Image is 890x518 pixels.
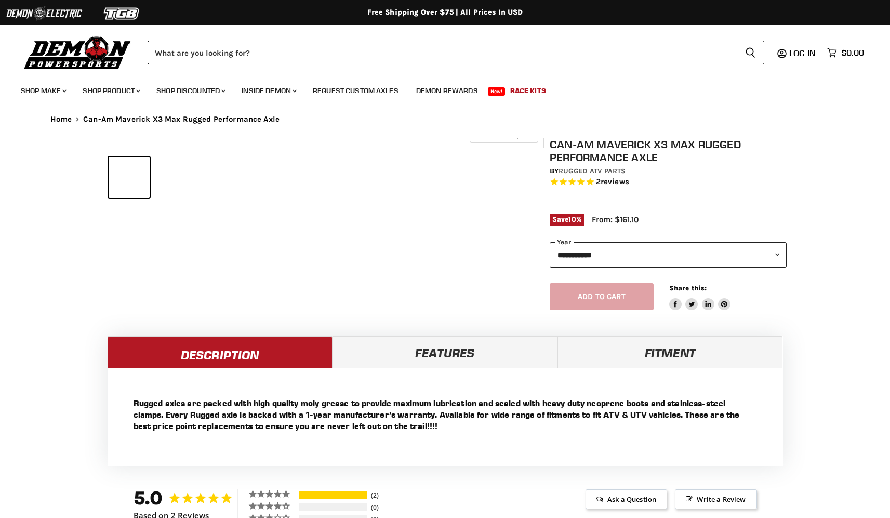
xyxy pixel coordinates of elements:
a: Home [50,115,72,124]
div: 5 ★ [248,489,298,498]
a: Shop Discounted [149,80,232,101]
a: Shop Make [13,80,73,101]
button: Can-Am Maverick X3 Max Rugged Performance Axle thumbnail [109,157,150,198]
img: Demon Powersports [21,34,135,71]
input: Search [148,41,737,64]
div: by [550,165,787,177]
a: Shop Product [75,80,147,101]
span: From: $161.10 [592,215,639,224]
a: Request Custom Axles [305,80,406,101]
a: Race Kits [502,80,554,101]
a: Log in [785,48,822,58]
div: 5-Star Ratings [299,491,367,499]
span: Can-Am Maverick X3 Max Rugged Performance Axle [83,115,280,124]
p: Rugged axles are packed with high quality moly grease to provide maximum lubrication and sealed w... [134,397,757,432]
div: 100% [299,491,367,499]
a: Inside Demon [234,80,303,101]
a: Demon Rewards [408,80,486,101]
span: Rated 5.0 out of 5 stars 2 reviews [550,177,787,188]
ul: Main menu [13,76,861,101]
span: New! [488,87,506,96]
a: Rugged ATV Parts [559,166,626,175]
aside: Share this: [669,283,731,311]
button: Can-Am Maverick X3 Max Rugged Performance Axle thumbnail [197,157,238,198]
img: Demon Electric Logo 2 [5,4,83,23]
span: Share this: [669,284,707,292]
a: Features [333,336,557,368]
button: Can-Am Maverick X3 Max Rugged Performance Axle thumbnail [153,157,194,198]
nav: Breadcrumbs [30,115,861,124]
span: Click to expand [475,131,533,139]
button: Search [737,41,764,64]
select: year [550,242,787,268]
span: Log in [789,48,816,58]
span: Save % [550,214,584,225]
a: Fitment [557,336,782,368]
button: Can-Am Maverick X3 Max Rugged Performance Axle thumbnail [285,157,326,198]
button: Can-Am Maverick X3 Max Rugged Performance Axle thumbnail [329,157,370,198]
strong: 5.0 [134,487,163,509]
button: Can-Am Maverick X3 Max Rugged Performance Axle thumbnail [241,157,282,198]
a: $0.00 [822,45,869,60]
form: Product [148,41,764,64]
span: 10 [568,215,576,223]
span: 2 reviews [596,177,629,187]
span: Ask a Question [586,489,667,509]
h1: Can-Am Maverick X3 Max Rugged Performance Axle [550,138,787,164]
span: $0.00 [841,48,864,58]
img: TGB Logo 2 [83,4,161,23]
a: Description [108,336,333,368]
div: 2 [368,491,390,500]
span: reviews [601,177,629,187]
span: Write a Review [675,489,756,509]
div: Free Shipping Over $75 | All Prices In USD [30,8,861,17]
